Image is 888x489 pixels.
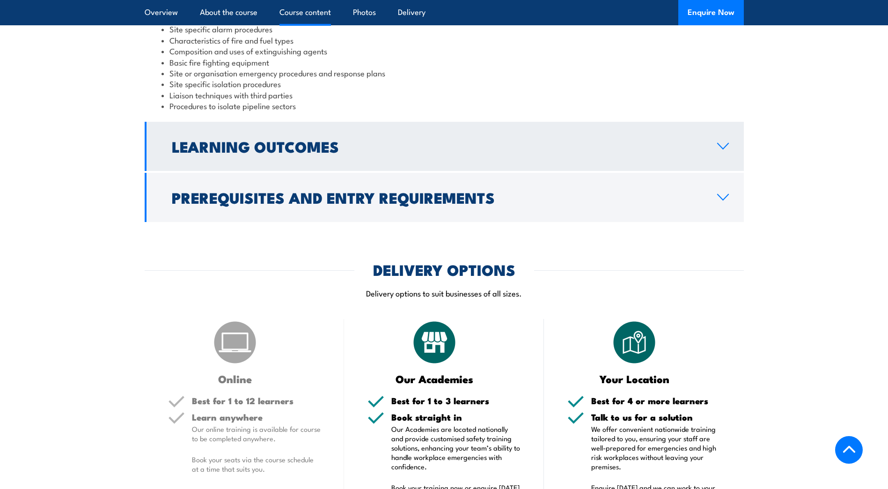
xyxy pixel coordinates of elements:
[145,122,744,171] a: Learning Outcomes
[367,373,502,384] h3: Our Academies
[391,396,521,405] h5: Best for 1 to 3 learners
[161,45,727,56] li: Composition and uses of extinguishing agents
[161,100,727,111] li: Procedures to isolate pipeline sectors
[192,413,321,422] h5: Learn anywhere
[192,396,321,405] h5: Best for 1 to 12 learners
[373,263,515,276] h2: DELIVERY OPTIONS
[591,424,720,471] p: We offer convenient nationwide training tailored to you, ensuring your staff are well-prepared fo...
[145,173,744,222] a: Prerequisites and Entry Requirements
[161,23,727,34] li: Site specific alarm procedures
[161,35,727,45] li: Characteristics of fire and fuel types
[172,140,702,153] h2: Learning Outcomes
[591,413,720,422] h5: Talk to us for a solution
[161,89,727,100] li: Liaison techniques with third parties
[567,373,702,384] h3: Your Location
[161,57,727,67] li: Basic fire fighting equipment
[161,67,727,78] li: Site or organisation emergency procedures and response plans
[192,455,321,474] p: Book your seats via the course schedule at a time that suits you.
[161,78,727,89] li: Site specific isolation procedures
[172,191,702,204] h2: Prerequisites and Entry Requirements
[168,373,302,384] h3: Online
[591,396,720,405] h5: Best for 4 or more learners
[145,288,744,298] p: Delivery options to suit businesses of all sizes.
[192,424,321,443] p: Our online training is available for course to be completed anywhere.
[391,424,521,471] p: Our Academies are located nationally and provide customised safety training solutions, enhancing ...
[391,413,521,422] h5: Book straight in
